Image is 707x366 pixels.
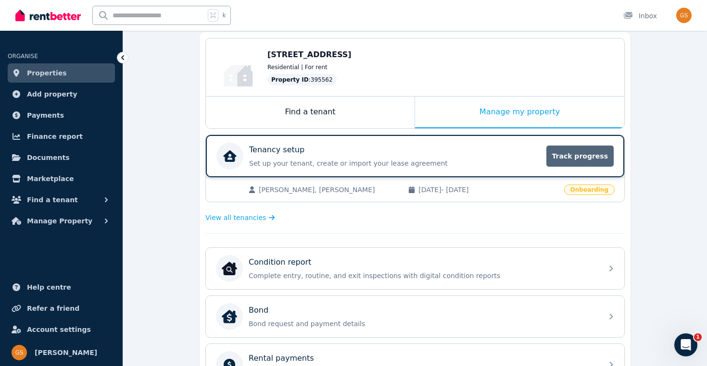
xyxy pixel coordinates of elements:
img: Gurjeet Singh [12,345,27,360]
p: Set up your tenant, create or import your lease agreement [249,159,541,168]
div: Manage my property [415,97,624,128]
a: Finance report [8,127,115,146]
div: Inbox [623,11,657,21]
span: Property ID [271,76,309,84]
span: [STREET_ADDRESS] [267,50,352,59]
a: Tenancy setupSet up your tenant, create or import your lease agreementTrack progress [206,135,624,177]
img: RentBetter [15,8,81,23]
span: 1 [694,333,702,341]
a: Help centre [8,278,115,297]
span: ORGANISE [8,53,38,60]
a: Marketplace [8,169,115,188]
button: Find a tenant [8,190,115,209]
iframe: Intercom live chat [674,333,697,356]
img: Condition report [222,261,237,276]
span: Help centre [27,281,71,293]
span: Documents [27,152,70,163]
a: Add property [8,85,115,104]
span: Payments [27,110,64,121]
img: Bond [222,309,237,324]
button: Manage Property [8,211,115,231]
a: Payments [8,106,115,125]
p: Tenancy setup [249,144,304,156]
span: Residential | For rent [267,63,328,71]
span: View all tenancies [205,213,266,222]
a: Refer a friend [8,299,115,318]
p: Bond request and payment details [249,319,597,329]
span: Properties [27,67,67,79]
span: [PERSON_NAME] [35,347,97,358]
p: Condition report [249,256,311,268]
span: Track progress [546,146,614,167]
div: Find a tenant [206,97,415,128]
span: Account settings [27,324,91,335]
span: Refer a friend [27,303,79,314]
div: : 395562 [267,74,337,85]
p: Complete entry, routine, and exit inspections with digital condition reports [249,271,597,281]
span: Onboarding [564,184,615,195]
a: View all tenancies [205,213,275,222]
span: k [222,12,226,19]
p: Bond [249,305,268,316]
a: Account settings [8,320,115,339]
img: Gurjeet Singh [676,8,692,23]
a: Properties [8,63,115,83]
a: BondBondBond request and payment details [206,296,624,337]
a: Condition reportCondition reportComplete entry, routine, and exit inspections with digital condit... [206,248,624,289]
span: Add property [27,88,77,100]
span: Marketplace [27,173,74,184]
p: Rental payments [249,353,314,364]
span: [DATE] - [DATE] [418,185,558,195]
span: Finance report [27,131,83,142]
span: Find a tenant [27,194,78,206]
span: [PERSON_NAME], [PERSON_NAME] [259,185,398,195]
a: Documents [8,148,115,167]
span: Manage Property [27,215,92,227]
